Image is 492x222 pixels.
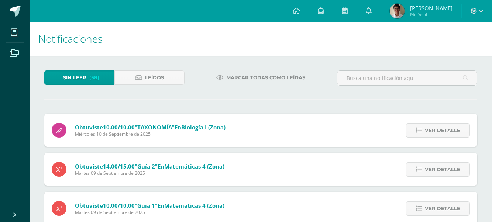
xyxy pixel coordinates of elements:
[145,71,164,84] span: Leídos
[103,163,135,170] span: 14.00/15.00
[410,11,453,17] span: Mi Perfil
[425,202,460,215] span: Ver detalle
[75,209,224,215] span: Martes 09 de Septiembre de 2025
[63,71,86,84] span: Sin leer
[164,202,224,209] span: Matemáticas 4 (Zona)
[75,170,224,176] span: Martes 09 de Septiembre de 2025
[410,4,453,12] span: [PERSON_NAME]
[425,124,460,137] span: Ver detalle
[425,163,460,176] span: Ver detalle
[135,124,175,131] span: "TAXONOMÍA"
[75,163,224,170] span: Obtuviste en
[44,70,114,85] a: Sin leer(58)
[75,131,226,137] span: Miércoles 10 de Septiembre de 2025
[89,71,99,84] span: (58)
[103,124,135,131] span: 10.00/10.00
[164,163,224,170] span: Matemáticas 4 (Zona)
[337,71,477,85] input: Busca una notificación aquí
[390,4,405,18] img: 6a39c81c776e3e6d465a9ebfd619b749.png
[226,71,305,84] span: Marcar todas como leídas
[181,124,226,131] span: Biología I (Zona)
[135,163,158,170] span: "Guía 2"
[38,32,103,46] span: Notificaciones
[75,202,224,209] span: Obtuviste en
[103,202,135,209] span: 10.00/10.00
[135,202,158,209] span: "Guía 1"
[207,70,314,85] a: Marcar todas como leídas
[114,70,185,85] a: Leídos
[75,124,226,131] span: Obtuviste en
